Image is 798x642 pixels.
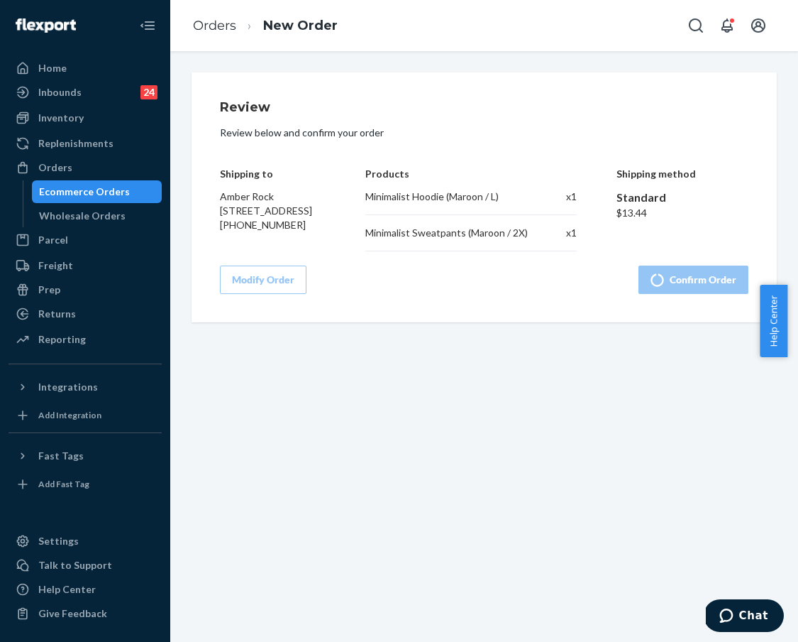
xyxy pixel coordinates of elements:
a: Settings [9,530,162,553]
div: Settings [38,534,79,548]
button: Integrations [9,376,162,398]
a: Wholesale Orders [32,205,162,227]
iframe: Opens a widget where you can chat to one of our agents [706,599,784,635]
div: [PHONE_NUMBER] [220,218,326,232]
div: Reporting [38,332,86,347]
button: Help Center [760,285,787,357]
p: Review below and confirm your order [220,126,748,140]
div: x 1 [544,226,577,240]
div: Wholesale Orders [39,209,126,223]
a: Replenishments [9,132,162,155]
button: Give Feedback [9,602,162,625]
a: Add Integration [9,404,162,427]
a: Inventory [9,107,162,129]
button: Talk to Support [9,554,162,577]
a: Help Center [9,578,162,601]
a: Parcel [9,229,162,251]
div: Standard [616,190,748,206]
button: Confirm Order [638,266,748,294]
a: Orders [9,156,162,179]
button: Fast Tags [9,445,162,467]
div: Minimalist Hoodie (Maroon / L) [365,190,530,204]
a: Prep [9,278,162,301]
div: Give Feedback [38,606,107,621]
a: Reporting [9,328,162,351]
span: Amber Rock [STREET_ADDRESS] [220,190,312,217]
div: Minimalist Sweatpants (Maroon / 2X) [365,226,530,240]
button: Open notifications [713,11,741,40]
a: Add Fast Tag [9,473,162,496]
a: Freight [9,254,162,277]
div: Parcel [38,233,68,247]
div: Help Center [38,582,96,597]
h4: Shipping method [616,168,748,179]
div: Inbounds [38,85,82,99]
a: Orders [193,18,236,33]
div: Orders [38,160,72,175]
img: Flexport logo [16,18,76,33]
div: Integrations [38,380,98,394]
ol: breadcrumbs [182,5,349,47]
h4: Shipping to [220,168,326,179]
h4: Products [365,168,577,179]
div: Home [38,61,67,75]
div: Talk to Support [38,558,112,572]
button: Open Search Box [682,11,710,40]
a: Home [9,57,162,80]
a: Inbounds24 [9,81,162,104]
a: New Order [263,18,338,33]
div: Inventory [38,111,84,125]
button: Open account menu [744,11,772,40]
div: x 1 [544,190,577,204]
div: Replenishments [38,136,113,151]
div: Freight [38,259,73,273]
div: Returns [38,307,76,321]
a: Ecommerce Orders [32,180,162,203]
div: 24 [140,85,157,99]
div: Add Integration [38,409,101,421]
div: Ecommerce Orders [39,185,130,199]
button: Modify Order [220,266,306,294]
div: $13.44 [616,206,748,220]
div: Add Fast Tag [38,478,89,490]
h1: Review [220,101,748,115]
a: Returns [9,303,162,325]
button: Close Navigation [133,11,162,40]
div: Prep [38,283,60,297]
div: Fast Tags [38,449,84,463]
